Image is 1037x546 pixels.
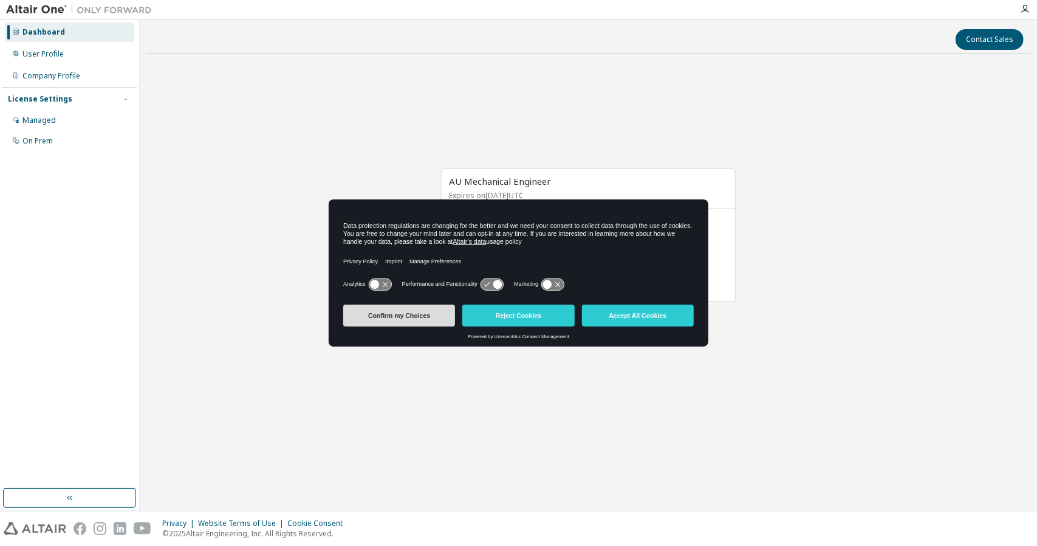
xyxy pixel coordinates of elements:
[449,190,725,201] p: Expires on [DATE] UTC
[22,49,64,59] div: User Profile
[6,4,158,16] img: Altair One
[22,27,65,37] div: Dashboard
[74,522,86,535] img: facebook.svg
[22,71,80,81] div: Company Profile
[22,116,56,125] div: Managed
[449,175,551,187] span: AU Mechanical Engineer
[956,29,1024,50] button: Contact Sales
[4,522,66,535] img: altair_logo.svg
[162,528,350,539] p: © 2025 Altair Engineering, Inc. All Rights Reserved.
[134,522,151,535] img: youtube.svg
[8,94,72,104] div: License Settings
[94,522,106,535] img: instagram.svg
[114,522,126,535] img: linkedin.svg
[22,136,53,146] div: On Prem
[162,519,198,528] div: Privacy
[287,519,350,528] div: Cookie Consent
[198,519,287,528] div: Website Terms of Use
